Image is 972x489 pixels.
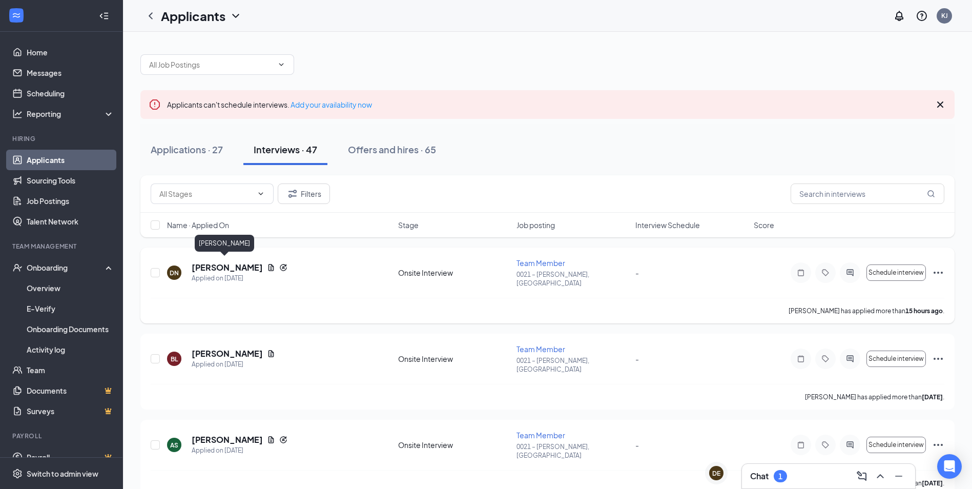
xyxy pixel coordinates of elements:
button: Schedule interview [866,351,926,367]
b: [DATE] [922,393,943,401]
svg: Notifications [893,10,905,22]
svg: Ellipses [932,267,944,279]
span: Schedule interview [868,355,924,362]
a: Add your availability now [291,100,372,109]
svg: Note [795,269,807,277]
svg: WorkstreamLogo [11,10,22,21]
a: Scheduling [27,83,114,104]
div: Applications · 27 [151,143,223,156]
a: SurveysCrown [27,401,114,421]
a: Home [27,42,114,63]
div: Onboarding [27,262,106,273]
input: All Stages [159,188,253,199]
svg: Error [149,98,161,111]
svg: Settings [12,468,23,479]
h5: [PERSON_NAME] [192,262,263,273]
span: Interview Schedule [635,220,700,230]
span: Schedule interview [868,441,924,449]
a: Talent Network [27,211,114,232]
svg: Minimize [893,470,905,482]
a: Applicants [27,150,114,170]
b: 15 hours ago [905,307,943,315]
div: [PERSON_NAME] [195,235,254,252]
a: PayrollCrown [27,447,114,467]
a: Messages [27,63,114,83]
svg: ActiveChat [844,269,856,277]
a: DocumentsCrown [27,380,114,401]
svg: Tag [819,269,832,277]
button: Filter Filters [278,184,330,204]
div: Team Management [12,242,112,251]
div: 1 [778,472,782,481]
svg: ChevronDown [277,60,285,69]
span: Applicants can't schedule interviews. [167,100,372,109]
div: BL [171,355,178,363]
svg: Collapse [99,11,109,21]
a: Job Postings [27,191,114,211]
div: DN [170,269,179,277]
input: All Job Postings [149,59,273,70]
div: KJ [941,11,948,20]
div: Interviews · 47 [254,143,317,156]
span: - [635,354,639,363]
svg: Document [267,350,275,358]
span: Score [754,220,774,230]
h1: Applicants [161,7,225,25]
div: DE [712,469,720,478]
span: Job posting [516,220,555,230]
div: Open Intercom Messenger [937,454,962,479]
button: ComposeMessage [854,468,870,484]
div: Applied on [DATE] [192,445,287,456]
button: ChevronUp [872,468,888,484]
a: Team [27,360,114,380]
p: 0021 – [PERSON_NAME], [GEOGRAPHIC_DATA] [516,270,629,288]
svg: Note [795,441,807,449]
div: Onsite Interview [398,440,510,450]
svg: ChevronUp [874,470,886,482]
a: Sourcing Tools [27,170,114,191]
svg: ChevronDown [257,190,265,198]
button: Schedule interview [866,437,926,453]
button: Schedule interview [866,264,926,281]
svg: Note [795,355,807,363]
span: Schedule interview [868,269,924,276]
div: Payroll [12,432,112,440]
svg: Reapply [279,263,287,272]
p: 0021 – [PERSON_NAME], [GEOGRAPHIC_DATA] [516,442,629,460]
p: [PERSON_NAME] has applied more than . [805,393,944,401]
svg: Filter [286,188,299,200]
svg: Ellipses [932,353,944,365]
svg: ChevronLeft [144,10,157,22]
svg: QuestionInfo [916,10,928,22]
span: - [635,268,639,277]
svg: Document [267,263,275,272]
a: Overview [27,278,114,298]
svg: Ellipses [932,439,944,451]
p: 0021 – [PERSON_NAME], [GEOGRAPHIC_DATA] [516,356,629,374]
svg: ChevronDown [230,10,242,22]
svg: Analysis [12,109,23,119]
span: Team Member [516,344,565,354]
svg: MagnifyingGlass [927,190,935,198]
svg: UserCheck [12,262,23,273]
input: Search in interviews [791,184,944,204]
svg: Cross [934,98,946,111]
div: Switch to admin view [27,468,98,479]
span: Team Member [516,431,565,440]
div: Hiring [12,134,112,143]
h5: [PERSON_NAME] [192,434,263,445]
div: Reporting [27,109,115,119]
a: Onboarding Documents [27,319,114,339]
div: Applied on [DATE] [192,273,287,283]
div: Offers and hires · 65 [348,143,436,156]
p: [PERSON_NAME] has applied more than . [789,307,944,315]
div: AS [170,441,178,450]
button: Minimize [891,468,907,484]
b: [DATE] [922,479,943,487]
svg: ComposeMessage [856,470,868,482]
h3: Chat [750,471,769,482]
span: Team Member [516,258,565,268]
svg: Tag [819,355,832,363]
h5: [PERSON_NAME] [192,348,263,359]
